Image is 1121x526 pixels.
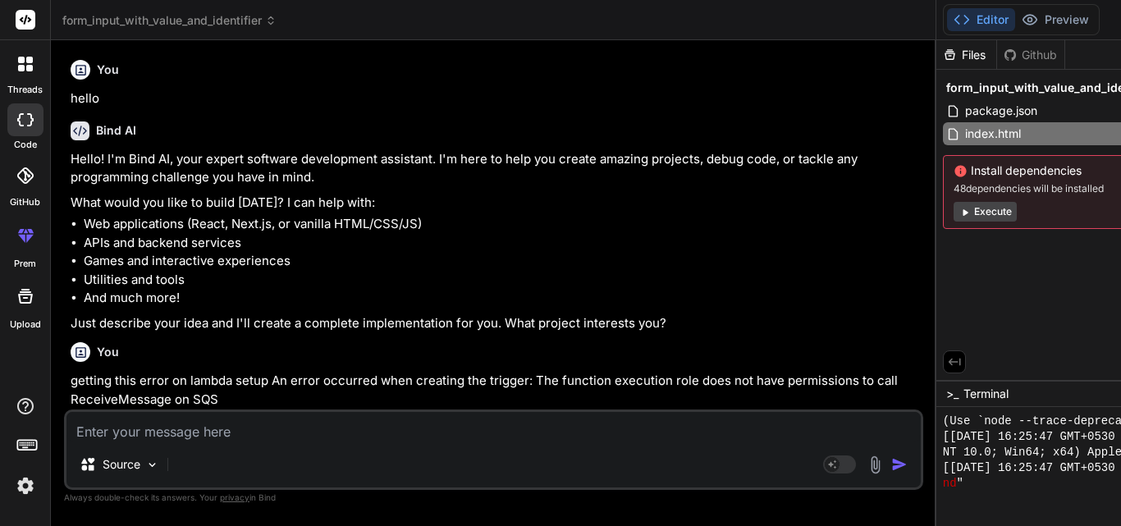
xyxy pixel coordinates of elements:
span: form_input_with_value_and_identifier [62,12,277,29]
p: getting this error on lambda setup An error occurred when creating the trigger: The function exec... [71,372,920,409]
img: settings [11,472,39,500]
li: Web applications (React, Next.js, or vanilla HTML/CSS/JS) [84,215,920,234]
span: Terminal [963,386,1009,402]
label: code [14,138,37,152]
label: prem [14,257,36,271]
img: attachment [866,455,885,474]
p: Always double-check its answers. Your in Bind [64,490,923,505]
img: icon [891,456,908,473]
h6: You [97,344,119,360]
button: Editor [947,8,1015,31]
span: privacy [220,492,249,502]
p: Source [103,456,140,473]
li: Utilities and tools [84,271,920,290]
li: Games and interactive experiences [84,252,920,271]
button: Preview [1015,8,1096,31]
h6: Bind AI [96,122,136,139]
span: " [957,476,963,492]
li: And much more! [84,289,920,308]
li: APIs and backend services [84,234,920,253]
label: Upload [10,318,41,332]
h6: You [97,62,119,78]
label: GitHub [10,195,40,209]
label: threads [7,83,43,97]
span: index.html [963,124,1023,144]
div: Github [997,47,1064,63]
div: Files [936,47,996,63]
p: hello [71,89,920,108]
p: Hello! I'm Bind AI, your expert software development assistant. I'm here to help you create amazi... [71,150,920,187]
span: nd [943,476,957,492]
span: package.json [963,101,1039,121]
p: Just describe your idea and I'll create a complete implementation for you. What project interests... [71,314,920,333]
img: Pick Models [145,458,159,472]
button: Execute [954,202,1017,222]
span: >_ [946,386,959,402]
p: What would you like to build [DATE]? I can help with: [71,194,920,213]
